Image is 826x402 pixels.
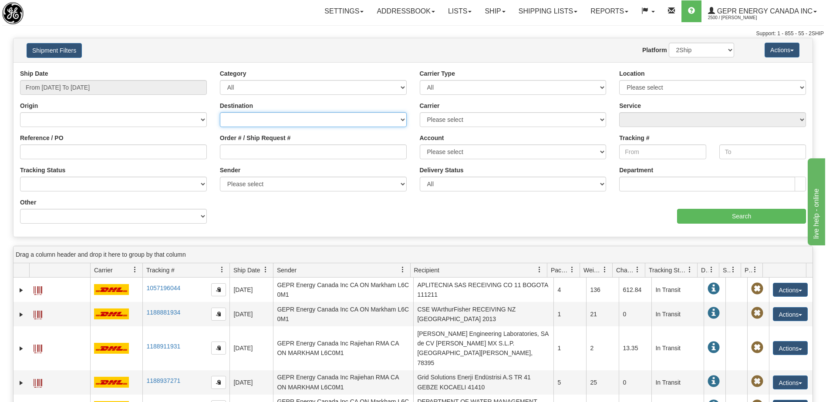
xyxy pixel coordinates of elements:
[619,302,651,326] td: 0
[94,308,129,319] img: 7 - DHL_Worldwide
[413,326,553,370] td: [PERSON_NAME] Engineering Laboratories, SA de CV [PERSON_NAME] MX S.L.P. [GEOGRAPHIC_DATA][PERSON...
[277,266,297,275] span: Sender
[677,209,806,224] input: Search
[751,307,763,319] span: Pickup Not Assigned
[146,343,180,350] a: 1188911931
[220,134,291,142] label: Order # / Ship Request #
[642,46,667,54] label: Platform
[619,101,641,110] label: Service
[318,0,370,22] a: Settings
[651,278,704,302] td: In Transit
[20,198,36,207] label: Other
[94,377,129,388] img: 7 - DHL_Worldwide
[745,266,752,275] span: Pickup Status
[20,101,38,110] label: Origin
[27,43,82,58] button: Shipment Filters
[597,262,612,277] a: Weight filter column settings
[553,370,586,395] td: 5
[651,326,704,370] td: In Transit
[512,0,584,22] a: Shipping lists
[17,344,26,353] a: Expand
[17,379,26,387] a: Expand
[233,266,260,275] span: Ship Date
[630,262,645,277] a: Charge filter column settings
[20,134,64,142] label: Reference / PO
[420,134,444,142] label: Account
[704,262,719,277] a: Delivery Status filter column settings
[553,302,586,326] td: 1
[420,101,440,110] label: Carrier
[619,69,644,78] label: Location
[34,307,42,321] a: Label
[584,0,635,22] a: Reports
[708,283,720,295] span: In Transit
[726,262,741,277] a: Shipment Issues filter column settings
[773,375,808,389] button: Actions
[619,134,649,142] label: Tracking #
[211,342,226,355] button: Copy to clipboard
[553,278,586,302] td: 4
[773,341,808,355] button: Actions
[773,283,808,297] button: Actions
[616,266,634,275] span: Charge
[565,262,580,277] a: Packages filter column settings
[651,370,704,395] td: In Transit
[586,370,619,395] td: 25
[765,43,799,57] button: Actions
[215,262,229,277] a: Tracking # filter column settings
[7,5,81,16] div: live help - online
[619,144,706,159] input: From
[211,283,226,296] button: Copy to clipboard
[586,302,619,326] td: 21
[532,262,547,277] a: Recipient filter column settings
[649,266,687,275] span: Tracking Status
[273,326,413,370] td: GEPR Energy Canada Inc Rajiehan RMA CA ON MARKHAM L6C0M1
[220,69,246,78] label: Category
[34,282,42,296] a: Label
[708,342,720,354] span: In Transit
[619,326,651,370] td: 13.35
[34,341,42,355] a: Label
[708,307,720,319] span: In Transit
[682,262,697,277] a: Tracking Status filter column settings
[13,246,813,263] div: grid grouping header
[719,144,806,159] input: To
[2,2,24,24] img: logo2500.jpg
[370,0,442,22] a: Addressbook
[751,342,763,354] span: Pickup Not Assigned
[553,326,586,370] td: 1
[708,13,773,22] span: 2500 / [PERSON_NAME]
[619,166,653,174] label: Department
[20,166,65,174] label: Tracking Status
[146,309,180,316] a: 1188881934
[586,278,619,302] td: 136
[229,278,273,302] td: [DATE]
[2,30,824,37] div: Support: 1 - 855 - 55 - 2SHIP
[748,262,762,277] a: Pickup Status filter column settings
[258,262,273,277] a: Ship Date filter column settings
[773,307,808,321] button: Actions
[413,278,553,302] td: APLITECNIA SAS RECEIVING CO 11 BOGOTA 111211
[701,266,708,275] span: Delivery Status
[420,69,455,78] label: Carrier Type
[211,376,226,389] button: Copy to clipboard
[806,157,825,245] iframe: chat widget
[229,326,273,370] td: [DATE]
[586,326,619,370] td: 2
[146,285,180,291] a: 1057196044
[420,166,464,174] label: Delivery Status
[273,278,413,302] td: GEPR Energy Canada Inc CA ON Markham L6C 0M1
[708,375,720,388] span: In Transit
[20,69,48,78] label: Ship Date
[17,310,26,319] a: Expand
[414,266,439,275] span: Recipient
[273,370,413,395] td: GEPR Energy Canada Inc Rajiehan RMA CA ON MARKHAM L6C0M1
[34,375,42,389] a: Label
[211,308,226,321] button: Copy to clipboard
[395,262,410,277] a: Sender filter column settings
[413,370,553,395] td: Grid Solutions Enerji Endüstrisi A.S TR 41 GEBZE KOCAELI 41410
[17,286,26,295] a: Expand
[442,0,478,22] a: Lists
[94,284,129,295] img: 7 - DHL_Worldwide
[220,101,253,110] label: Destination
